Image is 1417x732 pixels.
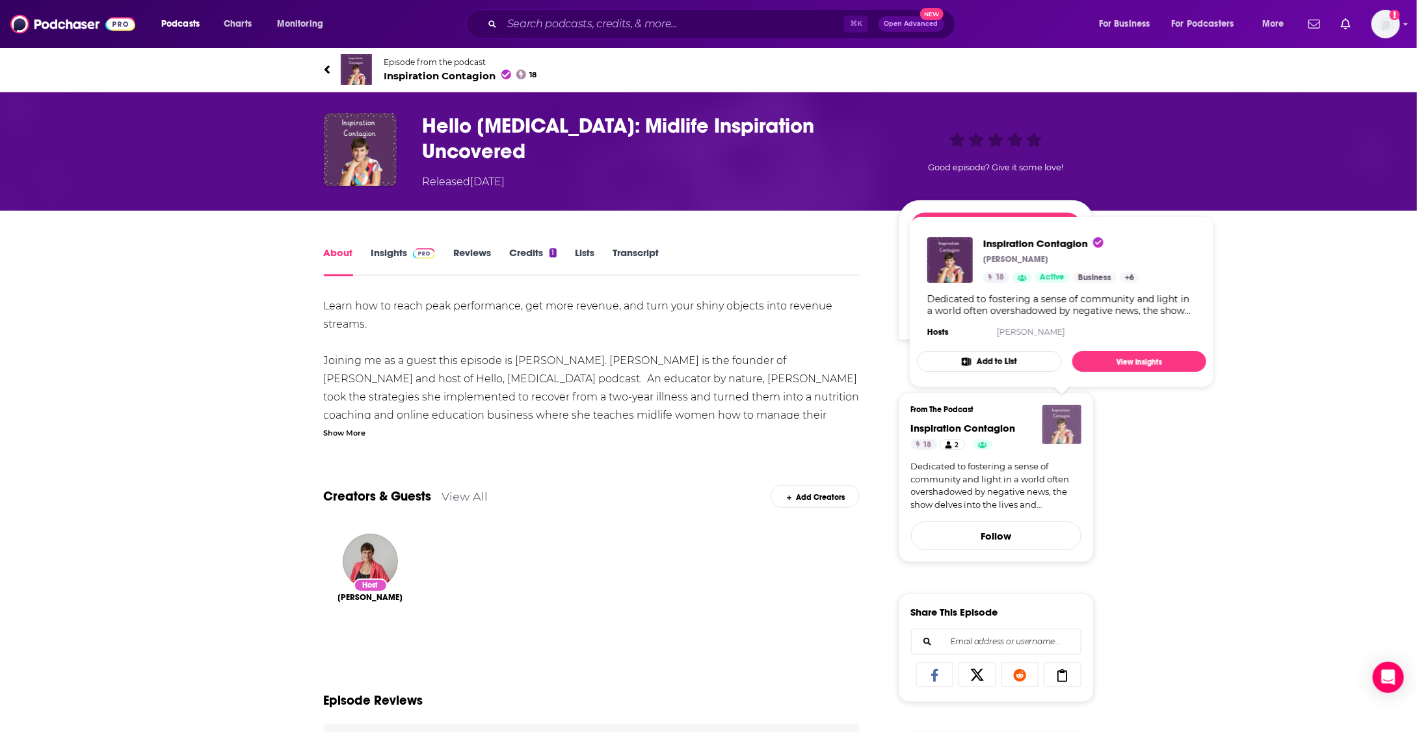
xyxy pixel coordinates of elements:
[502,14,844,34] input: Search podcasts, credits, & more...
[923,439,932,452] span: 18
[277,15,323,33] span: Monitoring
[338,592,403,603] a: Holly Jean Jackson
[1262,15,1284,33] span: More
[1253,14,1301,34] button: open menu
[324,246,353,276] a: About
[1073,272,1117,283] a: Business
[1371,10,1400,38] img: User Profile
[442,490,488,503] a: View All
[324,488,432,504] a: Creators & Guests
[161,15,200,33] span: Podcasts
[1336,13,1356,35] a: Show notifications dropdown
[917,351,1062,372] button: Add to List
[1035,272,1070,283] a: Active
[983,237,1139,250] a: Inspiration Contagion
[1120,272,1139,283] a: +6
[613,246,659,276] a: Transcript
[324,113,397,186] img: Hello Hot Flash: Midlife Inspiration Uncovered
[338,592,403,603] span: [PERSON_NAME]
[844,16,868,33] span: ⌘ K
[927,237,973,283] img: Inspiration Contagion
[911,422,1016,434] a: Inspiration Contagion
[911,606,998,618] h3: Share This Episode
[343,534,398,589] img: Holly Jean Jackson
[922,629,1070,654] input: Email address or username...
[384,70,537,82] span: Inspiration Contagion
[911,521,1081,550] button: Follow
[529,72,536,78] span: 18
[983,237,1104,250] span: Inspiration Contagion
[453,246,491,276] a: Reviews
[1040,271,1065,284] span: Active
[879,16,944,32] button: Open AdvancedNew
[771,485,860,508] div: Add Creators
[911,439,937,450] a: 18
[152,14,217,34] button: open menu
[1099,15,1150,33] span: For Business
[1371,10,1400,38] button: Show profile menu
[1373,662,1404,693] div: Open Intercom Messenger
[983,254,1048,265] p: [PERSON_NAME]
[1303,13,1325,35] a: Show notifications dropdown
[384,57,537,67] span: Episode from the podcast
[959,662,996,687] a: Share on X/Twitter
[996,271,1004,284] span: 18
[1072,351,1206,372] a: View Insights
[916,662,954,687] a: Share on Facebook
[920,8,944,20] span: New
[1090,14,1167,34] button: open menu
[423,113,878,164] h1: Hello Hot Flash: Midlife Inspiration Uncovered
[1001,662,1039,687] a: Share on Reddit
[927,293,1196,317] div: Dedicated to fostering a sense of community and light in a world often overshadowed by negative n...
[983,272,1009,283] a: 18
[940,439,964,450] a: 2
[371,246,436,276] a: InsightsPodchaser Pro
[509,246,556,276] a: Credits1
[413,248,436,259] img: Podchaser Pro
[324,692,423,709] h3: Episode Reviews
[929,163,1064,172] span: Good episode? Give it some love!
[1172,15,1234,33] span: For Podcasters
[215,14,259,34] a: Charts
[1163,14,1253,34] button: open menu
[423,174,505,190] div: Released [DATE]
[1371,10,1400,38] span: Logged in as tiffanymiller
[341,54,372,85] img: Inspiration Contagion
[911,629,1081,655] div: Search followers
[575,246,594,276] a: Lists
[997,327,1065,337] a: [PERSON_NAME]
[354,579,388,592] div: Host
[324,54,1094,85] a: Inspiration ContagionEpisode from the podcastInspiration Contagion18
[911,460,1081,511] a: Dedicated to fostering a sense of community and light in a world often overshadowed by negative n...
[955,439,959,452] span: 2
[1042,405,1081,444] img: Inspiration Contagion
[1044,662,1081,687] a: Copy Link
[10,12,135,36] img: Podchaser - Follow, Share and Rate Podcasts
[911,405,1071,414] h3: From The Podcast
[479,9,968,39] div: Search podcasts, credits, & more...
[1390,10,1400,20] svg: Add a profile image
[268,14,340,34] button: open menu
[224,15,252,33] span: Charts
[884,21,938,27] span: Open Advanced
[927,327,949,337] h4: Hosts
[550,248,556,257] div: 1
